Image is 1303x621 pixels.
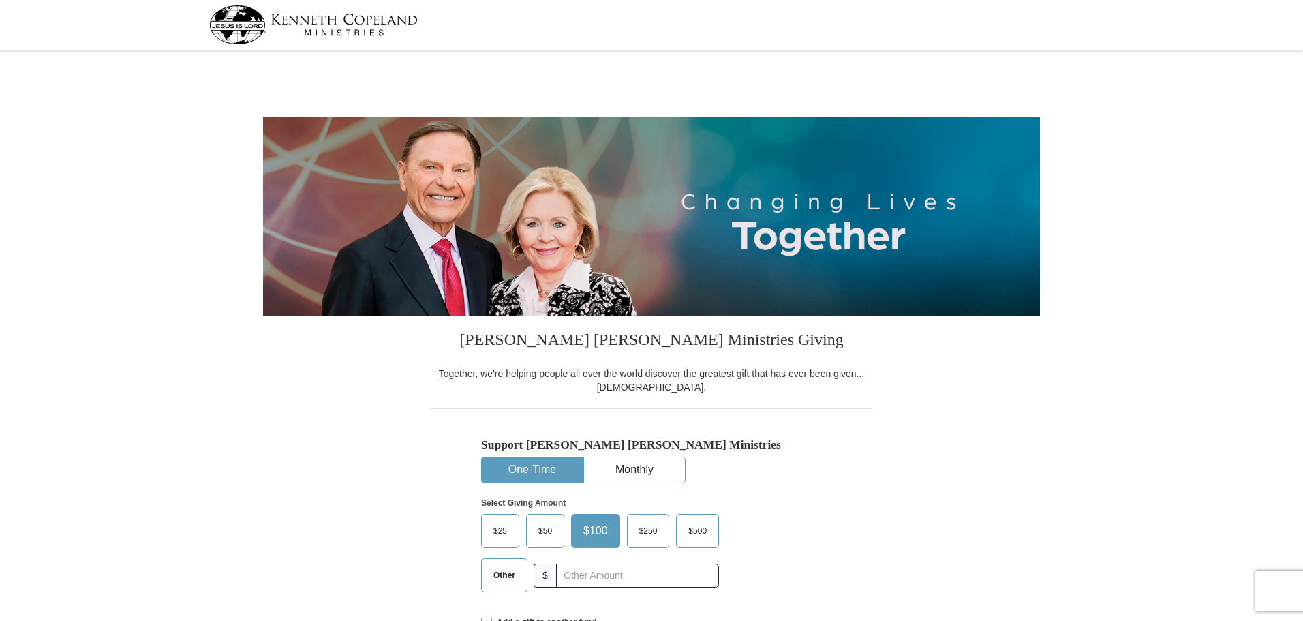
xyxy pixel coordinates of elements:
span: Other [487,565,522,586]
h5: Support [PERSON_NAME] [PERSON_NAME] Ministries [481,438,822,452]
strong: Select Giving Amount [481,498,566,508]
span: $500 [681,521,714,541]
h3: [PERSON_NAME] [PERSON_NAME] Ministries Giving [430,316,873,367]
button: One-Time [482,457,583,483]
button: Monthly [584,457,685,483]
span: $50 [532,521,559,541]
span: $ [534,564,557,588]
span: $100 [577,521,615,541]
div: Together, we're helping people all over the world discover the greatest gift that has ever been g... [430,367,873,394]
span: $250 [632,521,664,541]
img: kcm-header-logo.svg [209,5,418,44]
span: $25 [487,521,514,541]
input: Other Amount [556,564,719,588]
